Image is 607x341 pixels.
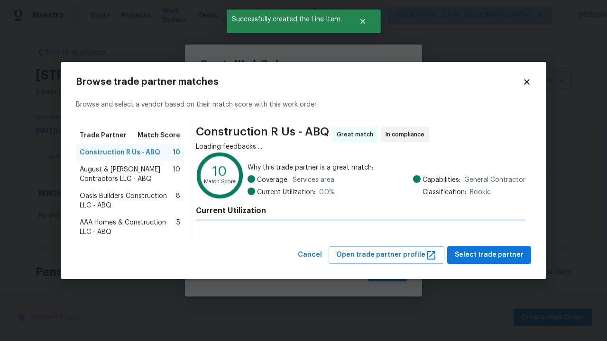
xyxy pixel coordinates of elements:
[227,9,347,29] span: Successfully created the Line Item.
[80,218,176,237] span: AAA Homes & Construction LLC - ABQ
[212,165,227,178] text: 10
[329,246,444,264] button: Open trade partner profile
[319,188,335,197] span: 0.0 %
[464,175,525,185] span: General Contractor
[76,77,523,87] h2: Browse trade partner matches
[176,218,180,237] span: 5
[204,179,236,185] text: Match Score
[423,175,460,185] span: Capabilities:
[80,191,176,210] span: Oasis Builders Construction LLC - ABQ
[455,249,524,261] span: Select trade partner
[257,188,315,197] span: Current Utilization:
[248,163,525,172] span: Why this trade partner is a great match:
[173,165,180,184] span: 10
[80,165,173,184] span: August & [PERSON_NAME] Contractors LLC - ABQ
[337,130,377,139] span: Great match
[176,191,180,210] span: 8
[80,131,127,140] span: Trade Partner
[423,188,466,197] span: Classification:
[76,89,531,121] div: Browse and select a vendor based on their match score with this work order.
[293,175,334,185] span: Services area
[386,130,428,139] span: In compliance
[196,206,525,215] h4: Current Utilization
[196,142,525,152] div: Loading feedbacks ...
[347,12,378,31] button: Close
[336,249,437,261] span: Open trade partner profile
[196,127,329,142] span: Construction R Us - ABQ
[80,148,160,157] span: Construction R Us - ABQ
[138,131,180,140] span: Match Score
[447,246,531,264] button: Select trade partner
[298,249,322,261] span: Cancel
[470,188,491,197] span: Rookie
[173,148,180,157] span: 10
[294,246,326,264] button: Cancel
[257,175,289,185] span: Coverage:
